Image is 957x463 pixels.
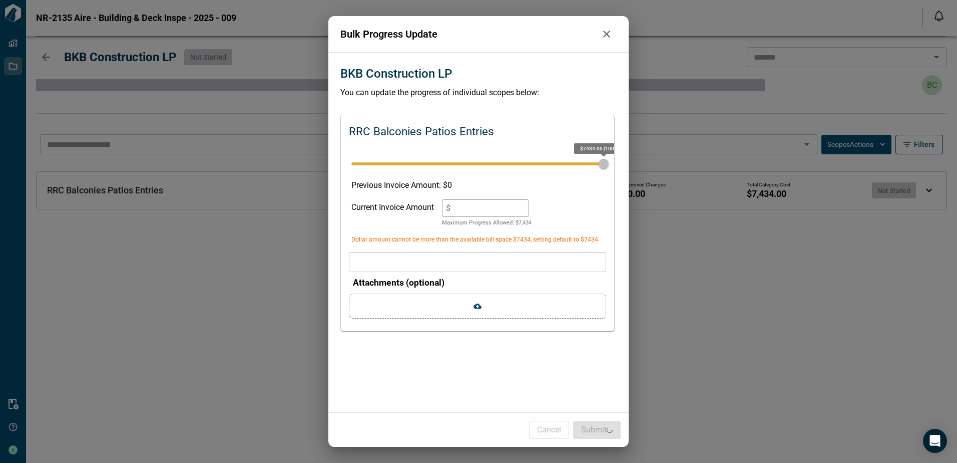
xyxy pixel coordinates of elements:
[442,219,532,227] p: Maximum Progress Allowed: $ 7,434
[340,27,597,42] p: Bulk Progress Update
[446,203,450,213] span: $
[340,65,452,83] p: BKB Construction LP
[340,87,617,99] p: You can update the progress of individual scopes below:
[351,179,604,191] p: Previous Invoice Amount: $ 0
[923,429,947,453] div: Open Intercom Messenger
[349,123,494,140] p: RRC Balconies Patios Entries
[353,276,606,289] p: Attachments (optional)
[351,235,604,244] p: Dollar amount cannot be more than the available bill space $ 7434 , setting default to $ 7434
[351,199,434,227] div: Current Invoice Amount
